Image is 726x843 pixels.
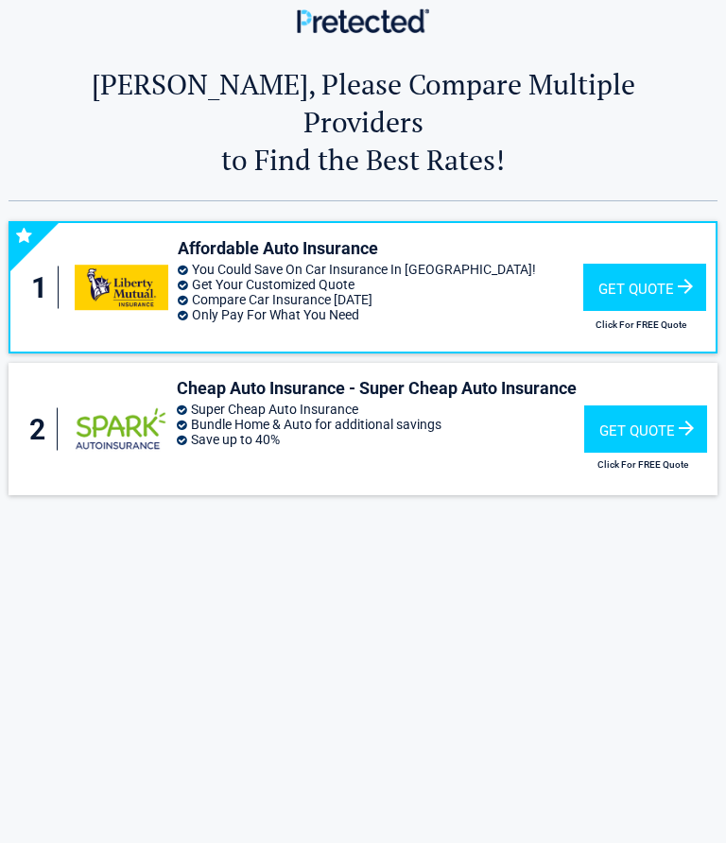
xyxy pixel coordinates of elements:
img: libertymutual's logo [75,265,167,310]
li: You Could Save On Car Insurance In [GEOGRAPHIC_DATA]! [178,262,583,277]
h2: [PERSON_NAME], Please Compare Multiple Providers to Find the Best Rates! [68,65,659,179]
li: Save up to 40% [177,432,585,447]
img: sparkautoinsurance's logo [74,404,167,454]
div: 1 [29,267,59,309]
li: Get Your Customized Quote [178,277,583,292]
h2: Click For FREE Quote [584,459,700,470]
li: Only Pay For What You Need [178,307,583,322]
div: Get Quote [584,405,707,453]
li: Super Cheap Auto Insurance [177,402,585,417]
img: Main Logo [297,9,429,32]
h3: Affordable Auto Insurance [178,237,583,259]
h3: Cheap Auto Insurance - Super Cheap Auto Insurance [177,377,585,399]
li: Bundle Home & Auto for additional savings [177,417,585,432]
div: Get Quote [583,264,706,311]
h2: Click For FREE Quote [583,319,700,330]
li: Compare Car Insurance [DATE] [178,292,583,307]
div: 2 [27,408,58,451]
